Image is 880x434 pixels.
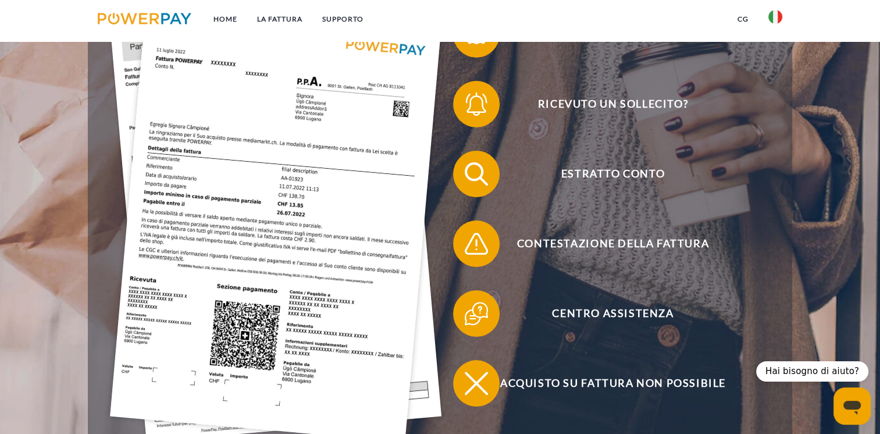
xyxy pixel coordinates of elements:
[312,9,373,30] a: Supporto
[462,299,491,328] img: qb_help.svg
[247,9,312,30] a: LA FATTURA
[462,369,491,398] img: qb_close.svg
[471,220,756,267] span: Contestazione della fattura
[471,151,756,197] span: Estratto conto
[471,290,756,337] span: Centro assistenza
[453,360,756,407] button: Acquisto su fattura non possibile
[453,11,756,58] button: Ricevuto una fattura?
[453,151,756,197] button: Estratto conto
[453,290,756,337] button: Centro assistenza
[98,13,191,24] img: logo-powerpay.svg
[462,90,491,119] img: qb_bell.svg
[833,387,871,425] iframe: Pulsante per aprire la finestra di messaggistica, conversazione in corso
[756,361,868,382] div: Hai bisogno di aiuto?
[471,81,756,127] span: Ricevuto un sollecito?
[204,9,247,30] a: Home
[768,10,782,24] img: it
[728,9,758,30] a: CG
[462,159,491,188] img: qb_search.svg
[462,229,491,258] img: qb_warning.svg
[471,360,756,407] span: Acquisto su fattura non possibile
[453,220,756,267] button: Contestazione della fattura
[453,81,756,127] button: Ricevuto un sollecito?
